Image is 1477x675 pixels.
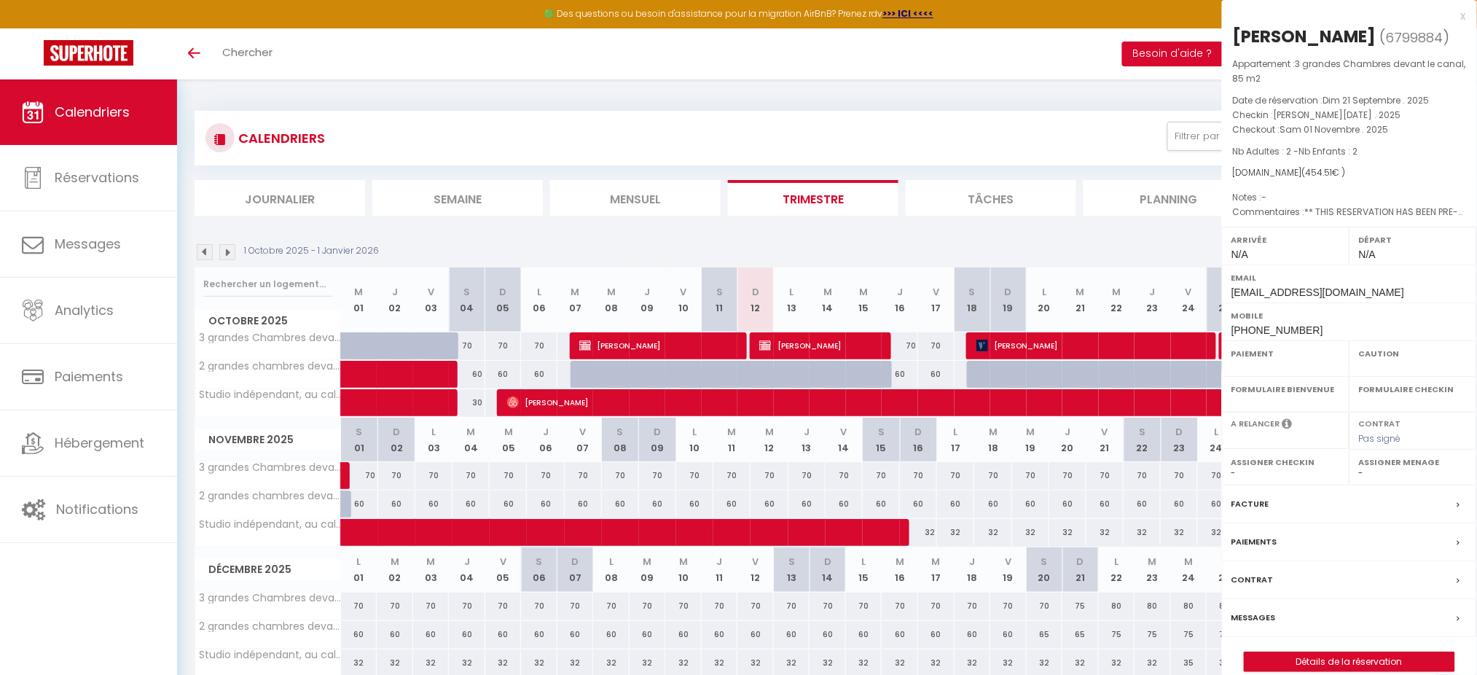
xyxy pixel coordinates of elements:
label: Contrat [1231,572,1274,588]
span: ( € ) [1302,166,1346,179]
div: [DOMAIN_NAME] [1233,166,1466,180]
span: - [1262,191,1267,203]
label: A relancer [1231,418,1280,430]
span: [PERSON_NAME][DATE] . 2025 [1274,109,1401,121]
div: x [1222,7,1466,25]
span: Sam 01 Novembre . 2025 [1280,123,1389,136]
p: Checkout : [1233,122,1466,137]
span: Nb Adultes : 2 - [1233,145,1358,157]
label: Email [1231,270,1468,285]
p: Commentaires : [1233,205,1466,219]
i: Sélectionner OUI si vous souhaiter envoyer les séquences de messages post-checkout [1282,418,1293,434]
span: Dim 21 Septembre . 2025 [1323,94,1430,106]
label: Assigner Menage [1359,455,1468,469]
span: 6799884 [1386,28,1443,47]
span: Pas signé [1359,432,1401,445]
label: Facture [1231,496,1269,512]
label: Messages [1231,610,1276,625]
span: 3 grandes Chambres devant le canal, 85 m2 [1233,58,1466,85]
span: N/A [1359,249,1376,260]
span: 454.51 [1306,166,1333,179]
label: Assigner Checkin [1231,455,1340,469]
p: Checkin : [1233,108,1466,122]
p: Date de réservation : [1233,93,1466,108]
span: ( ) [1380,27,1450,47]
label: Départ [1359,233,1468,247]
button: Détails de la réservation [1244,652,1455,672]
label: Caution [1359,346,1468,361]
span: Nb Enfants : 2 [1299,145,1358,157]
label: Formulaire Bienvenue [1231,382,1340,397]
label: Paiements [1231,534,1277,550]
p: Notes : [1233,190,1466,205]
span: [EMAIL_ADDRESS][DOMAIN_NAME] [1231,286,1404,298]
label: Arrivée [1231,233,1340,247]
span: N/A [1231,249,1248,260]
label: Contrat [1359,418,1401,427]
p: Appartement : [1233,57,1466,86]
label: Mobile [1231,308,1468,323]
label: Paiement [1231,346,1340,361]
span: [PHONE_NUMBER] [1231,324,1323,336]
a: Détails de la réservation [1245,652,1454,671]
div: [PERSON_NAME] [1233,25,1376,48]
label: Formulaire Checkin [1359,382,1468,397]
